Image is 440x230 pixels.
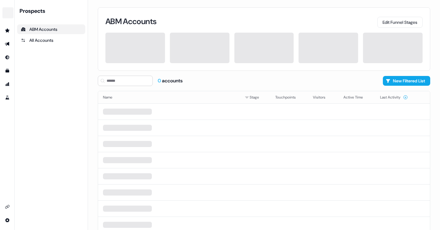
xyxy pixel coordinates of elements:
div: Stage [245,94,266,100]
a: Go to integrations [2,202,12,212]
button: New Filtered List [383,76,430,86]
a: Go to templates [2,66,12,76]
div: All Accounts [21,37,82,43]
span: 0 [158,77,162,84]
button: Touchpoints [275,92,303,103]
a: ABM Accounts [17,24,85,34]
div: accounts [158,77,183,84]
a: Go to attribution [2,79,12,89]
div: ABM Accounts [21,26,82,32]
button: Active Time [343,92,370,103]
button: Edit Funnel Stages [377,17,423,28]
th: Name [98,91,240,103]
a: Go to outbound experience [2,39,12,49]
a: Go to integrations [2,215,12,225]
a: Go to Inbound [2,52,12,62]
h3: ABM Accounts [105,17,156,25]
a: All accounts [17,35,85,45]
button: Visitors [313,92,333,103]
button: Last Activity [380,92,408,103]
div: Prospects [20,7,85,15]
a: Go to experiments [2,93,12,102]
a: Go to prospects [2,26,12,35]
